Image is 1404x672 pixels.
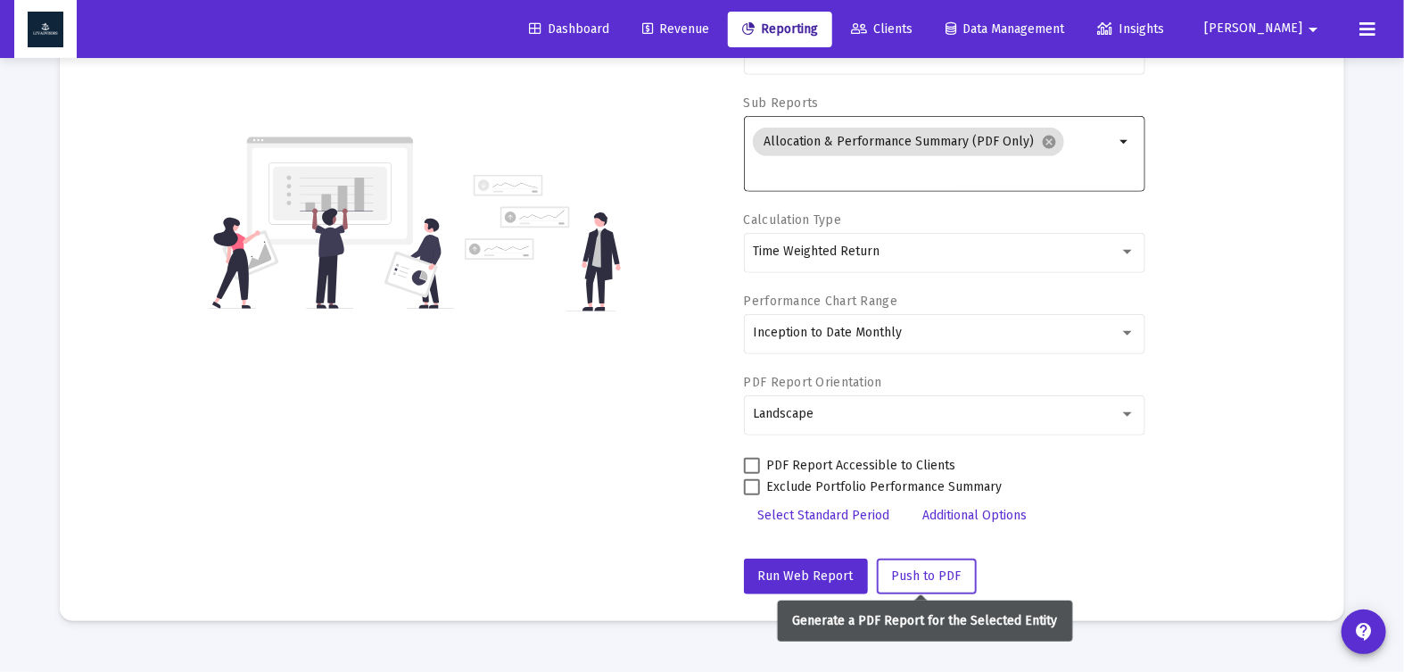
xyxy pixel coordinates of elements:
[1353,621,1375,643] mat-icon: contact_support
[1097,21,1164,37] span: Insights
[946,21,1064,37] span: Data Management
[1302,12,1324,47] mat-icon: arrow_drop_down
[1183,11,1345,46] button: [PERSON_NAME]
[1041,134,1057,150] mat-icon: cancel
[628,12,723,47] a: Revenue
[1114,131,1136,153] mat-icon: arrow_drop_down
[767,477,1003,498] span: Exclude Portfolio Performance Summary
[742,21,818,37] span: Reporting
[744,95,819,111] label: Sub Reports
[753,128,1064,156] mat-chip: Allocation & Performance Summary (PDF Only)
[753,325,902,340] span: Inception to Date Monthly
[28,12,63,47] img: Dashboard
[892,568,962,584] span: Push to PDF
[851,21,913,37] span: Clients
[744,212,841,228] label: Calculation Type
[744,375,882,390] label: PDF Report Orientation
[529,21,609,37] span: Dashboard
[758,508,890,523] span: Select Standard Period
[877,559,977,594] button: Push to PDF
[931,12,1078,47] a: Data Management
[744,294,897,309] label: Performance Chart Range
[767,455,956,477] span: PDF Report Accessible to Clients
[753,124,1114,181] mat-chip-list: Selection
[753,244,880,259] span: Time Weighted Return
[1083,12,1178,47] a: Insights
[515,12,624,47] a: Dashboard
[728,12,832,47] a: Reporting
[923,508,1028,523] span: Additional Options
[744,559,868,594] button: Run Web Report
[753,406,813,421] span: Landscape
[758,568,854,584] span: Run Web Report
[642,21,709,37] span: Revenue
[837,12,927,47] a: Clients
[209,135,454,311] img: reporting
[1204,21,1302,37] span: [PERSON_NAME]
[465,175,621,311] img: reporting-alt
